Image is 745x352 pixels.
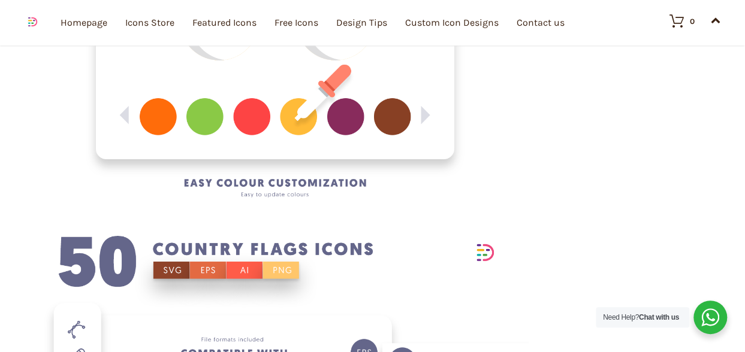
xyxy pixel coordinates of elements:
a: 0 [657,14,695,28]
span: Need Help? [603,313,679,321]
strong: Chat with us [639,313,679,321]
div: 0 [690,17,695,25]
